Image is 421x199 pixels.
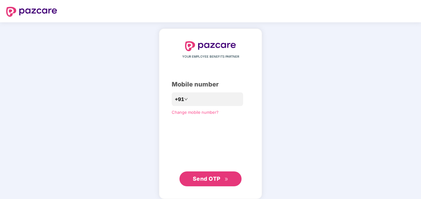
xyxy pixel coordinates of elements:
img: logo [185,41,236,51]
span: double-right [224,177,229,181]
img: logo [6,7,57,17]
a: Change mobile number? [172,110,219,115]
span: down [184,97,188,101]
div: Mobile number [172,80,249,89]
span: Send OTP [193,175,220,182]
span: +91 [175,95,184,103]
span: YOUR EMPLOYEE BENEFITS PARTNER [182,54,239,59]
button: Send OTPdouble-right [179,171,242,186]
